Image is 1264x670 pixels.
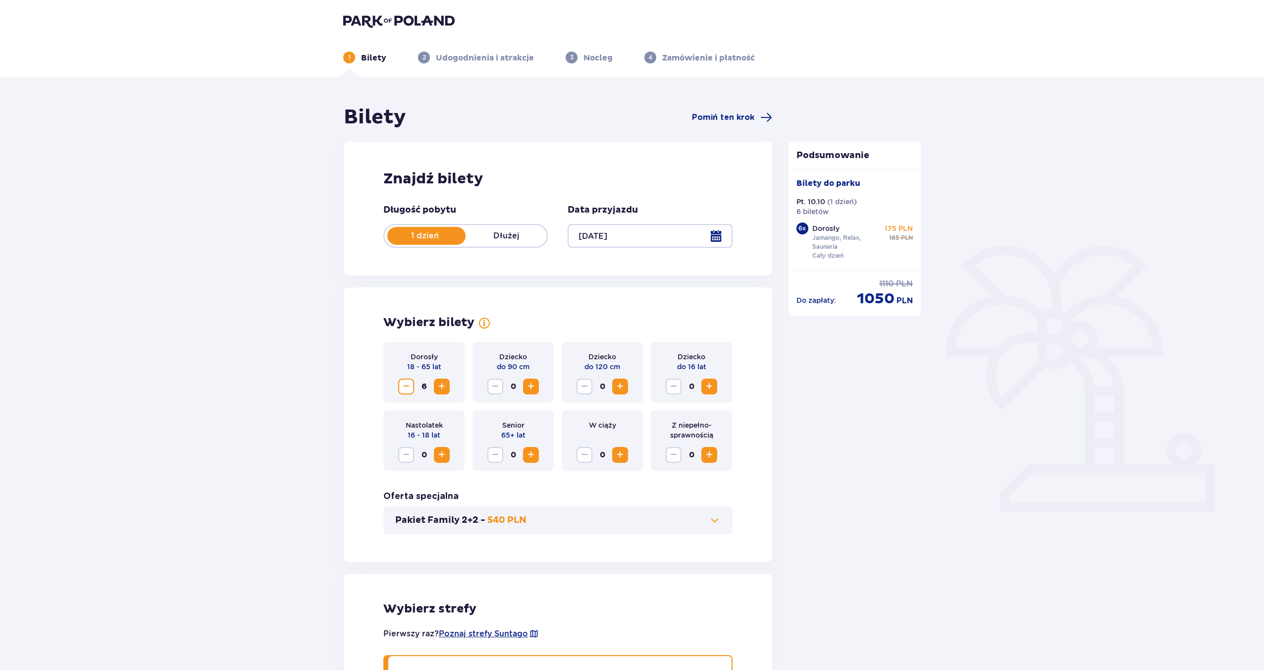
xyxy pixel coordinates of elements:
[383,204,456,216] p: Długość pobytu
[577,447,592,463] button: Zmniejsz
[566,52,613,63] div: 3Nocleg
[361,53,386,63] p: Bilety
[416,379,432,394] span: 6
[583,53,613,63] p: Nocleg
[827,197,857,207] p: ( 1 dzień )
[487,447,503,463] button: Zmniejsz
[383,602,733,616] h2: Wybierz strefy
[383,169,733,188] h2: Znajdź bilety
[422,53,426,62] p: 2
[466,230,547,241] p: Dłużej
[796,207,829,217] p: 6 biletów
[418,52,534,63] div: 2Udogodnienia i atrakcje
[594,379,610,394] span: 0
[812,251,843,260] p: Cały dzień
[398,447,414,463] button: Zmniejsz
[684,379,699,394] span: 0
[678,352,705,362] p: Dziecko
[701,379,717,394] button: Zwiększ
[407,362,441,372] p: 18 - 65 lat
[796,223,808,234] div: 6 x
[398,379,414,394] button: Zmniejsz
[411,352,438,362] p: Dorosły
[434,447,450,463] button: Zwiększ
[487,379,503,394] button: Zmniejsz
[408,430,440,440] p: 16 - 18 lat
[439,628,528,639] a: Poznaj strefy Suntago
[383,315,474,330] h2: Wybierz bilety
[395,514,485,526] p: Pakiet Family 2+2 -
[344,105,406,130] h1: Bilety
[692,112,772,123] a: Pomiń ten krok
[487,514,527,526] p: 540 PLN
[648,53,652,62] p: 4
[677,362,706,372] p: do 16 lat
[659,420,724,440] p: Z niepełno­sprawnością
[568,204,638,216] p: Data przyjazdu
[662,53,755,63] p: Zamówienie i płatność
[434,379,450,394] button: Zwiększ
[343,14,455,28] img: Park of Poland logo
[896,279,913,289] span: PLN
[406,420,443,430] p: Nastolatek
[812,223,840,233] p: Dorosły
[584,362,620,372] p: do 120 cm
[384,230,466,241] p: 1 dzień
[896,295,913,306] span: PLN
[348,53,351,62] p: 1
[501,430,526,440] p: 65+ lat
[889,233,899,242] span: 185
[666,447,682,463] button: Zmniejsz
[383,628,539,639] p: Pierwszy raz?
[577,379,592,394] button: Zmniejsz
[796,295,836,305] p: Do zapłaty :
[497,362,529,372] p: do 90 cm
[499,352,527,362] p: Dziecko
[523,447,539,463] button: Zwiększ
[343,52,386,63] div: 1Bilety
[594,447,610,463] span: 0
[644,52,755,63] div: 4Zamówienie i płatność
[416,447,432,463] span: 0
[570,53,574,62] p: 3
[879,279,894,289] span: 1110
[612,379,628,394] button: Zwiększ
[436,53,534,63] p: Udogodnienia i atrakcje
[701,447,717,463] button: Zwiększ
[901,233,913,242] span: PLN
[796,178,860,189] p: Bilety do parku
[523,379,539,394] button: Zwiększ
[885,223,913,233] p: 175 PLN
[505,447,521,463] span: 0
[666,379,682,394] button: Zmniejsz
[789,150,921,162] p: Podsumowanie
[812,233,881,251] p: Jamango, Relax, Saunaria
[796,197,825,207] p: Pt. 10.10
[612,447,628,463] button: Zwiększ
[684,447,699,463] span: 0
[395,514,721,526] button: Pakiet Family 2+2 -540 PLN
[692,112,754,123] span: Pomiń ten krok
[589,420,616,430] p: W ciąży
[505,379,521,394] span: 0
[857,289,895,308] span: 1050
[588,352,616,362] p: Dziecko
[383,491,459,502] h3: Oferta specjalna
[502,420,525,430] p: Senior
